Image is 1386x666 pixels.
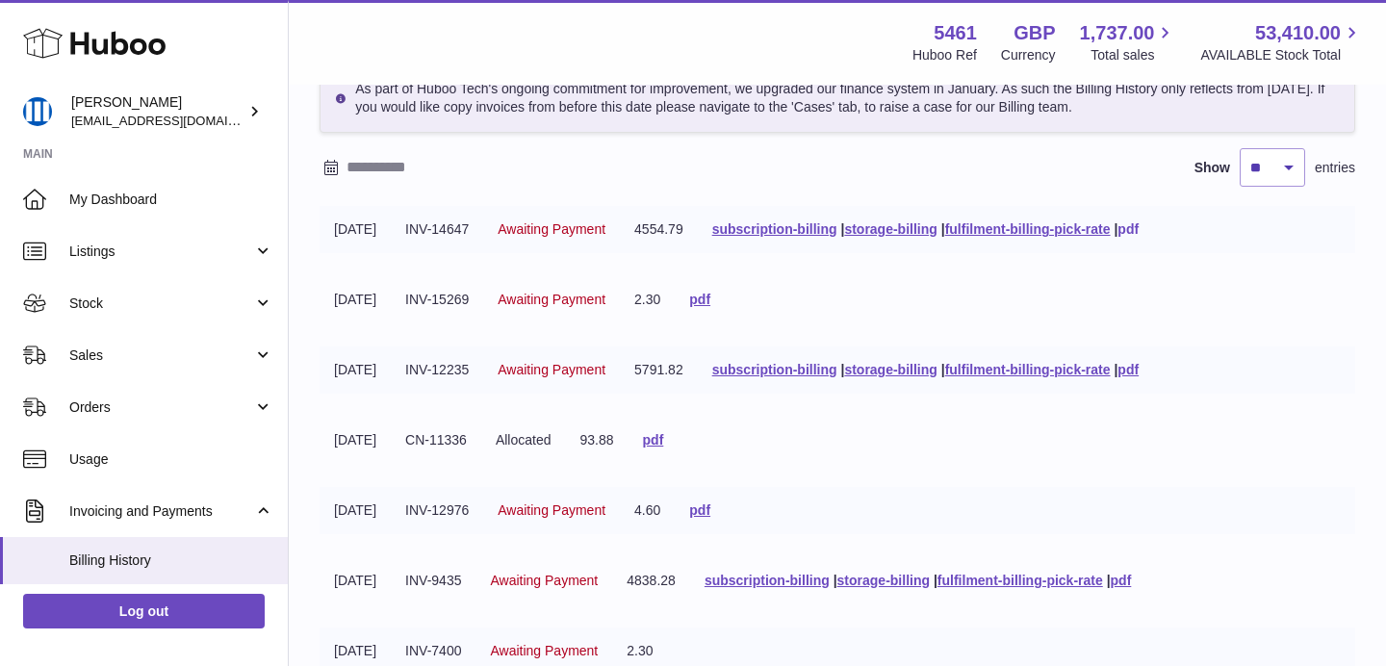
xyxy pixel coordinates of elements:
[934,20,977,46] strong: 5461
[23,97,52,126] img: oksana@monimoto.com
[391,276,483,323] td: INV-15269
[69,450,273,469] span: Usage
[937,573,1103,588] a: fulfilment-billing-pick-rate
[620,346,698,394] td: 5791.82
[1114,221,1117,237] span: |
[837,573,930,588] a: storage-billing
[620,487,675,534] td: 4.60
[498,502,605,518] span: Awaiting Payment
[490,643,598,658] span: Awaiting Payment
[69,191,273,209] span: My Dashboard
[612,557,690,604] td: 4838.28
[69,295,253,313] span: Stock
[69,502,253,521] span: Invoicing and Payments
[1107,573,1111,588] span: |
[1114,362,1117,377] span: |
[1117,362,1139,377] a: pdf
[1080,20,1177,64] a: 1,737.00 Total sales
[1255,20,1341,46] span: 53,410.00
[69,551,273,570] span: Billing History
[69,398,253,417] span: Orders
[1080,20,1155,46] span: 1,737.00
[496,432,552,448] span: Allocated
[71,113,283,128] span: [EMAIL_ADDRESS][DOMAIN_NAME]
[391,206,483,253] td: INV-14647
[498,221,605,237] span: Awaiting Payment
[320,64,1355,133] div: As part of Huboo Tech's ongoing commitment for improvement, we upgraded our finance system in Jan...
[490,573,598,588] span: Awaiting Payment
[320,557,391,604] td: [DATE]
[69,346,253,365] span: Sales
[1091,46,1176,64] span: Total sales
[391,557,475,604] td: INV-9435
[320,487,391,534] td: [DATE]
[834,573,837,588] span: |
[945,362,1111,377] a: fulfilment-billing-pick-rate
[844,362,937,377] a: storage-billing
[23,594,265,628] a: Log out
[941,362,945,377] span: |
[391,417,481,464] td: CN-11336
[689,502,710,518] a: pdf
[712,221,837,237] a: subscription-billing
[840,221,844,237] span: |
[391,346,483,394] td: INV-12235
[498,362,605,377] span: Awaiting Payment
[643,432,664,448] a: pdf
[620,206,698,253] td: 4554.79
[941,221,945,237] span: |
[320,206,391,253] td: [DATE]
[620,276,675,323] td: 2.30
[320,276,391,323] td: [DATE]
[1200,46,1363,64] span: AVAILABLE Stock Total
[391,487,483,534] td: INV-12976
[912,46,977,64] div: Huboo Ref
[1194,159,1230,177] label: Show
[712,362,837,377] a: subscription-billing
[1014,20,1055,46] strong: GBP
[705,573,830,588] a: subscription-billing
[566,417,629,464] td: 93.88
[934,573,937,588] span: |
[1315,159,1355,177] span: entries
[840,362,844,377] span: |
[844,221,937,237] a: storage-billing
[1200,20,1363,64] a: 53,410.00 AVAILABLE Stock Total
[689,292,710,307] a: pdf
[1117,221,1139,237] a: pdf
[320,346,391,394] td: [DATE]
[945,221,1111,237] a: fulfilment-billing-pick-rate
[320,417,391,464] td: [DATE]
[1001,46,1056,64] div: Currency
[498,292,605,307] span: Awaiting Payment
[69,243,253,261] span: Listings
[71,93,244,130] div: [PERSON_NAME]
[1111,573,1132,588] a: pdf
